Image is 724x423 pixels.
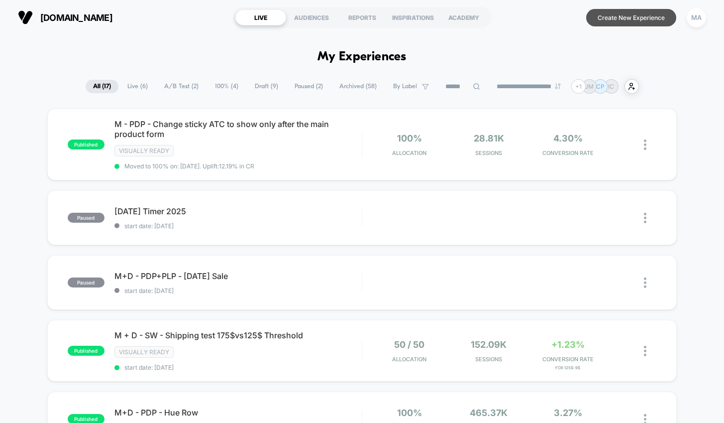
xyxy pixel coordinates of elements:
[397,133,422,143] span: 100%
[114,364,362,371] span: start date: [DATE]
[553,133,583,143] span: 4.30%
[120,80,155,93] span: Live ( 6 )
[286,9,337,25] div: AUDIENCES
[531,149,605,156] span: CONVERSION RATE
[393,83,417,90] span: By Label
[18,10,33,25] img: Visually logo
[586,9,676,26] button: Create New Experience
[555,83,561,89] img: end
[114,330,362,340] span: M + D - SW - Shipping test 175$vs125$ Threshold
[68,278,104,287] span: paused
[235,9,286,25] div: LIVE
[317,50,407,64] h1: My Experiences
[15,9,115,25] button: [DOMAIN_NAME]
[114,271,362,281] span: M+D - PDP+PLP - [DATE] Sale
[114,206,362,216] span: [DATE] Timer 2025
[551,339,585,350] span: +1.23%
[644,278,646,288] img: close
[114,287,362,294] span: start date: [DATE]
[332,80,384,93] span: Archived ( 58 )
[571,79,586,94] div: + 1
[68,346,104,356] span: published
[596,83,605,90] p: CP
[644,140,646,150] img: close
[114,119,362,139] span: M - PDP - Change sticky ATC to show only after the main product form
[68,140,104,149] span: published
[86,80,118,93] span: All ( 17 )
[531,356,605,363] span: CONVERSION RATE
[644,346,646,356] img: close
[40,12,112,23] span: [DOMAIN_NAME]
[471,339,507,350] span: 152.09k
[114,222,362,230] span: start date: [DATE]
[68,213,104,223] span: paused
[554,408,582,418] span: 3.27%
[394,339,424,350] span: 50 / 50
[388,9,438,25] div: INSPIRATIONS
[438,9,489,25] div: ACADEMY
[392,149,426,156] span: Allocation
[114,346,174,358] span: Visually ready
[287,80,330,93] span: Paused ( 2 )
[124,162,254,170] span: Moved to 100% on: [DATE] . Uplift: 12.19% in CR
[585,83,594,90] p: JM
[114,408,362,418] span: M+D - PDP - Hue Row
[644,213,646,223] img: close
[337,9,388,25] div: REPORTS
[114,145,174,156] span: Visually ready
[687,8,706,27] div: MA
[392,356,426,363] span: Allocation
[397,408,422,418] span: 100%
[452,356,526,363] span: Sessions
[470,408,508,418] span: 465.37k
[608,83,614,90] p: IC
[247,80,286,93] span: Draft ( 9 )
[474,133,504,143] span: 28.81k
[157,80,206,93] span: A/B Test ( 2 )
[452,149,526,156] span: Sessions
[207,80,246,93] span: 100% ( 4 )
[684,7,709,28] button: MA
[531,365,605,370] span: for 125$-9$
